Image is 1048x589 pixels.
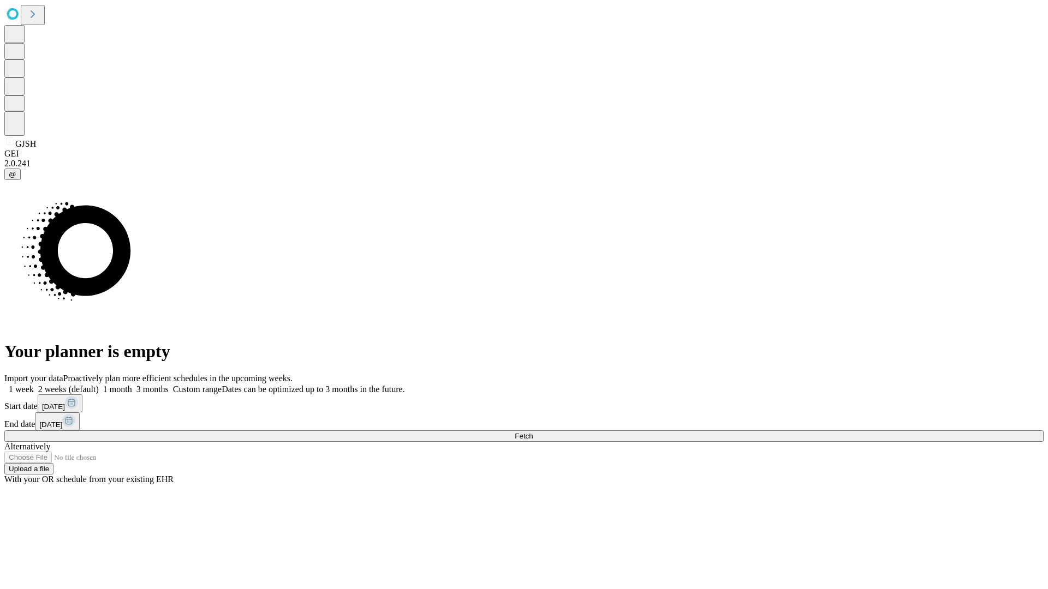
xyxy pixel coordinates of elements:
span: [DATE] [39,420,62,429]
div: 2.0.241 [4,159,1044,169]
span: 3 months [136,384,169,394]
span: 1 week [9,384,34,394]
div: GEI [4,149,1044,159]
span: Alternatively [4,442,50,451]
div: Start date [4,394,1044,412]
span: With your OR schedule from your existing EHR [4,474,174,484]
span: Fetch [515,432,533,440]
button: Fetch [4,430,1044,442]
button: Upload a file [4,463,53,474]
button: @ [4,169,21,180]
span: [DATE] [42,402,65,411]
span: @ [9,170,16,178]
span: GJSH [15,139,36,148]
button: [DATE] [35,412,80,430]
div: End date [4,412,1044,430]
span: 1 month [103,384,132,394]
button: [DATE] [38,394,82,412]
span: Import your data [4,374,63,383]
h1: Your planner is empty [4,341,1044,362]
span: Dates can be optimized up to 3 months in the future. [222,384,404,394]
span: Proactively plan more efficient schedules in the upcoming weeks. [63,374,293,383]
span: 2 weeks (default) [38,384,99,394]
span: Custom range [173,384,222,394]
